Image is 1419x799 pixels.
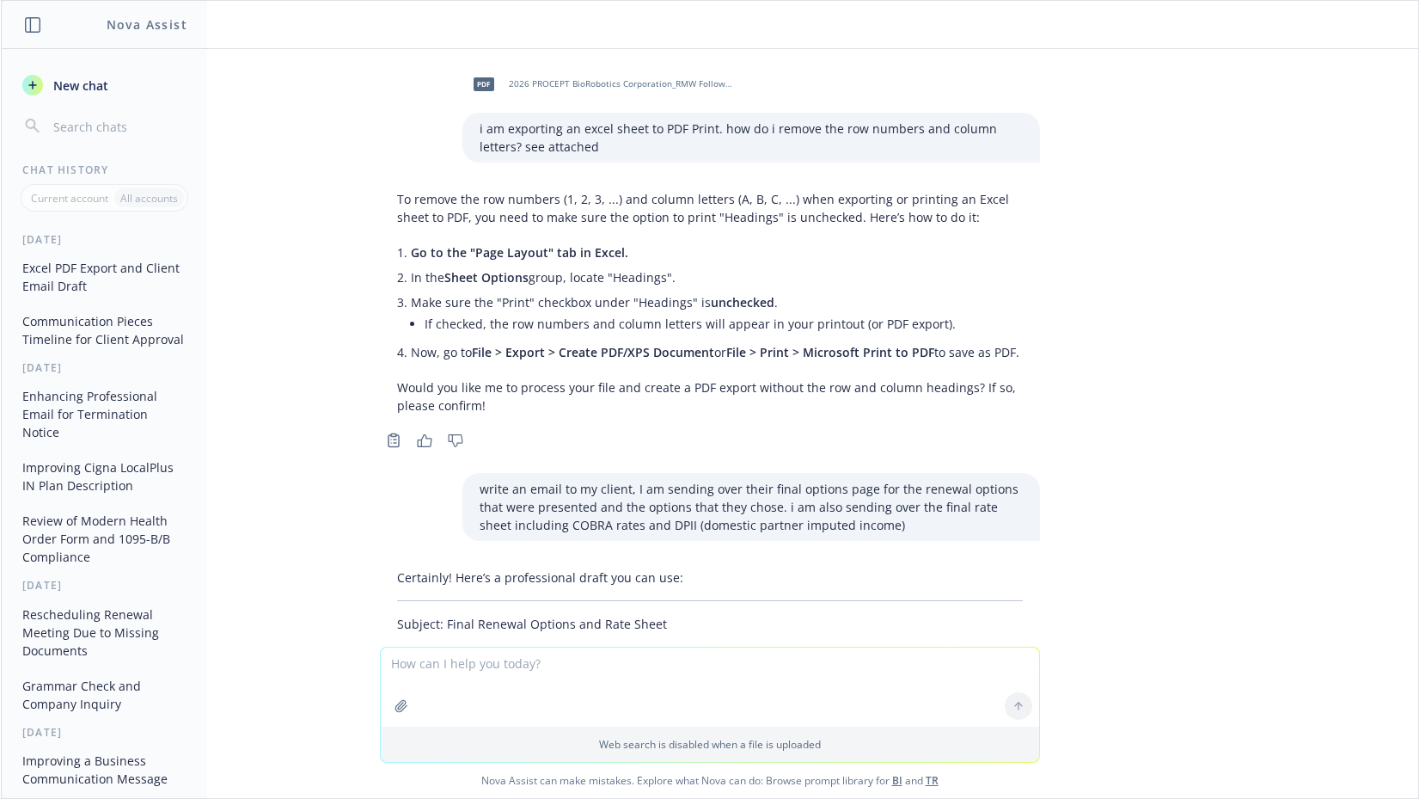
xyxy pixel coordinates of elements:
button: Enhancing Professional Email for Termination Notice [15,382,193,446]
div: [DATE] [2,360,207,375]
button: Communication Pieces Timeline for Client Approval [15,307,193,353]
li: Now, go to or to save as PDF. [411,340,1023,365]
p: i am exporting an excel sheet to PDF Print. how do i remove the row numbers and column letters? s... [480,120,1023,156]
p: Current account [31,191,108,206]
div: pdf2026 PROCEPT BioRobotics Corporation_RMW Follow Up.pdf [462,63,737,106]
div: [DATE] [2,232,207,247]
span: pdf [474,77,494,90]
span: File > Print > Microsoft Print to PDF [726,344,934,360]
p: All accounts [120,191,178,206]
p: Certainly! Here’s a professional draft you can use: [397,569,1023,587]
svg: Copy to clipboard [386,433,401,448]
li: If checked, the row numbers and column letters will appear in your printout (or PDF export). [425,311,1023,336]
button: Improving Cigna LocalPlus IN Plan Description [15,453,193,500]
button: Thumbs down [442,428,469,452]
p: To remove the row numbers (1, 2, 3, ...) and column letters (A, B, C, ...) when exporting or prin... [397,190,1023,226]
a: TR [926,773,939,788]
div: [DATE] [2,578,207,593]
span: Sheet Options [444,269,529,286]
button: New chat [15,70,193,101]
div: [DATE] [2,725,207,740]
button: Review of Modern Health Order Form and 1095-B/B Compliance [15,507,193,571]
button: Improving a Business Communication Message [15,747,193,793]
p: write an email to my client, I am sending over their final options page for the renewal options t... [480,480,1023,534]
button: Grammar Check and Company Inquiry [15,672,193,718]
p: Would you like me to process your file and create a PDF export without the row and column heading... [397,378,1023,415]
input: Search chats [50,114,187,138]
span: Go to the "Page Layout" tab in Excel. [411,244,628,261]
a: BI [892,773,902,788]
span: New chat [50,77,108,95]
span: 2026 PROCEPT BioRobotics Corporation_RMW Follow Up.pdf [509,78,734,89]
span: Nova Assist can make mistakes. Explore what Nova can do: Browse prompt library for and [8,763,1411,798]
p: Web search is disabled when a file is uploaded [391,737,1029,752]
h1: Nova Assist [107,15,187,34]
li: In the group, locate "Headings". [411,265,1023,290]
p: Subject: Final Renewal Options and Rate Sheet [397,615,1023,633]
div: Chat History [2,163,207,177]
button: Rescheduling Renewal Meeting Due to Missing Documents [15,600,193,665]
button: Excel PDF Export and Client Email Draft [15,254,193,300]
span: File > Export > Create PDF/XPS Document [472,344,714,360]
li: Make sure the "Print" checkbox under "Headings" is . [411,290,1023,340]
span: unchecked [711,294,774,310]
